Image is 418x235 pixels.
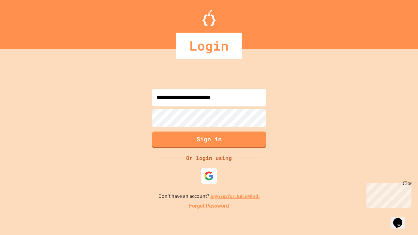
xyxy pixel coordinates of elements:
[364,180,411,208] iframe: chat widget
[152,132,266,148] button: Sign in
[202,10,216,26] img: Logo.svg
[183,154,235,162] div: Or login using
[204,171,214,181] img: google-icon.svg
[210,193,260,200] a: Sign up for JuiceMind.
[176,33,242,59] div: Login
[3,3,45,41] div: Chat with us now!Close
[391,209,411,228] iframe: chat widget
[158,192,260,200] p: Don't have an account?
[189,202,229,210] a: Forgot Password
